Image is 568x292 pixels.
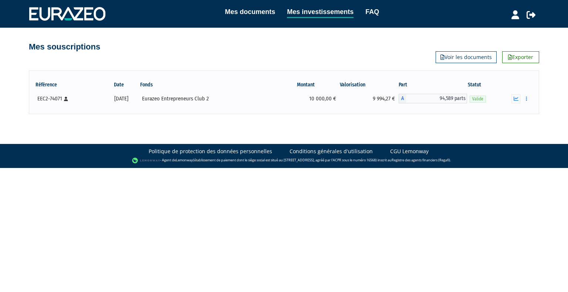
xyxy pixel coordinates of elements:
[390,148,429,155] a: CGU Lemonway
[470,96,486,103] span: Valide
[7,157,561,164] div: - Agent de (établissement de paiement dont le siège social est situé au [STREET_ADDRESS], agréé p...
[149,148,272,155] a: Politique de protection des données personnelles
[340,91,399,106] td: 9 994,27 €
[436,51,497,63] a: Voir les documents
[132,157,160,164] img: logo-lemonway.png
[340,79,399,91] th: Valorisation
[467,79,508,91] th: Statut
[105,95,137,103] div: [DATE]
[399,79,467,91] th: Part
[365,7,379,17] a: FAQ
[399,94,467,103] div: A - Eurazeo Entrepreneurs Club 2
[35,79,103,91] th: Référence
[64,97,68,101] i: [Français] Personne physique
[225,7,275,17] a: Mes documents
[29,42,100,51] h4: Mes souscriptions
[290,148,373,155] a: Conditions générales d'utilisation
[399,94,406,103] span: A
[277,79,340,91] th: Montant
[502,51,539,63] a: Exporter
[392,158,450,163] a: Registre des agents financiers (Regafi)
[406,94,467,103] span: 94,589 parts
[29,7,105,20] img: 1732889491-logotype_eurazeo_blanc_rvb.png
[37,95,100,103] div: EEC2-74071
[287,7,354,18] a: Mes investissements
[103,79,139,91] th: Date
[176,158,193,163] a: Lemonway
[142,95,274,103] div: Eurazeo Entrepreneurs Club 2
[277,91,340,106] td: 10 000,00 €
[139,79,277,91] th: Fonds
